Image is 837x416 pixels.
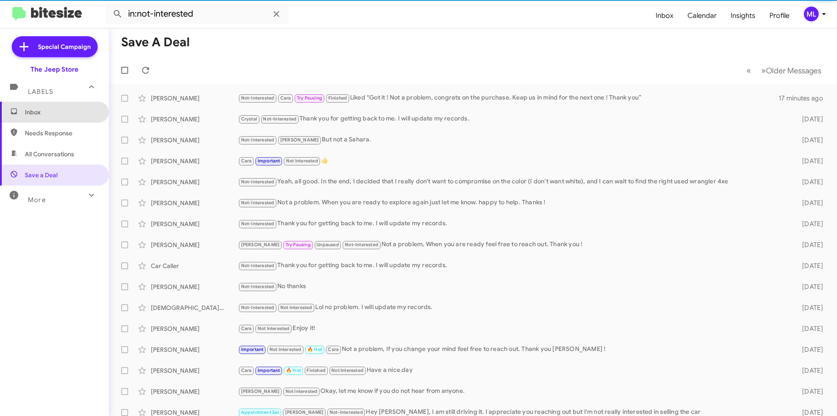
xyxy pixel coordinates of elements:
[258,158,280,164] span: Important
[238,219,788,229] div: Thank you for getting back to me. I will update my records.
[151,241,238,249] div: [PERSON_NAME]
[788,157,830,165] div: [DATE]
[241,409,279,415] span: Appointment Set
[741,62,756,79] button: Previous
[25,129,99,138] span: Needs Response
[38,42,91,51] span: Special Campaign
[151,387,238,396] div: [PERSON_NAME]
[151,220,238,228] div: [PERSON_NAME]
[285,409,324,415] span: [PERSON_NAME]
[241,158,252,164] span: Cara
[238,261,788,271] div: Thank you for getting back to me. I will update my records.
[238,93,779,103] div: Liked “Got it ! Not a problem, congrats on the purchase. Keep us in mind for the next one ! Thank...
[105,3,289,24] input: Search
[31,65,78,74] div: The Jeep Store
[286,368,301,373] span: 🔥 Hot
[788,115,830,124] div: [DATE]
[241,200,275,206] span: Not-Interested
[241,368,252,373] span: Cara
[241,284,275,289] span: Not-Interested
[263,116,296,122] span: Not-Interested
[151,303,238,312] div: [DEMOGRAPHIC_DATA][PERSON_NAME]
[331,368,364,373] span: Not Interested
[151,366,238,375] div: [PERSON_NAME]
[151,324,238,333] div: [PERSON_NAME]
[742,62,827,79] nav: Page navigation example
[756,62,827,79] button: Next
[306,368,326,373] span: Finished
[680,3,724,28] a: Calendar
[241,263,275,268] span: Not-Interested
[280,95,291,101] span: Cara
[345,242,378,248] span: Not-Interested
[238,198,788,208] div: Not a problem. When you are ready to explore again just let me know. happy to help. Thanks !
[238,323,788,333] div: Enjoy it!
[241,137,275,143] span: Not-Interested
[286,242,311,248] span: Try Pausing
[238,114,788,124] div: Thank you for getting back to me. I will update my records.
[788,136,830,144] div: [DATE]
[280,305,313,310] span: Not Interested
[238,177,788,187] div: Yeah, all good. In the end, I decided that I really don't want to compromise on the color (I don'...
[307,347,322,352] span: 🔥 Hot
[241,95,275,101] span: Not-Interested
[788,345,830,354] div: [DATE]
[788,366,830,375] div: [DATE]
[280,137,319,143] span: [PERSON_NAME]
[328,95,347,101] span: Finished
[28,196,46,204] span: More
[241,347,264,352] span: Important
[330,409,363,415] span: Not-Interested
[151,199,238,207] div: [PERSON_NAME]
[779,94,830,103] div: 17 minutes ago
[151,115,238,124] div: [PERSON_NAME]
[746,65,751,76] span: «
[238,240,788,250] div: Not a problem, When you are ready feel free to reach out. Thank you !
[151,282,238,291] div: [PERSON_NAME]
[286,158,318,164] span: Not Interested
[761,65,766,76] span: »
[28,88,53,96] span: Labels
[25,108,99,117] span: Inbox
[788,220,830,228] div: [DATE]
[238,386,788,396] div: Okay, let me know if you do not hear from anyone.
[788,241,830,249] div: [DATE]
[238,135,788,145] div: But not a Sahara.
[766,66,821,76] span: Older Messages
[121,35,190,49] h1: Save a Deal
[151,178,238,186] div: [PERSON_NAME]
[238,156,788,166] div: 👍
[238,365,788,375] div: Have a nice day
[25,150,74,158] span: All Conversations
[241,221,275,227] span: Not-Interested
[241,326,252,331] span: Cara
[724,3,762,28] a: Insights
[12,36,98,57] a: Special Campaign
[788,199,830,207] div: [DATE]
[269,347,302,352] span: Not Interested
[151,261,238,270] div: Car Caller
[804,7,819,21] div: ML
[649,3,680,28] span: Inbox
[788,387,830,396] div: [DATE]
[788,324,830,333] div: [DATE]
[241,116,257,122] span: Crystal
[241,179,275,185] span: Not-Interested
[238,303,788,313] div: Lol no problem. I will update my records.
[151,136,238,144] div: [PERSON_NAME]
[762,3,796,28] a: Profile
[241,305,275,310] span: Not-Interested
[151,157,238,165] div: [PERSON_NAME]
[151,345,238,354] div: [PERSON_NAME]
[258,368,280,373] span: Important
[796,7,827,21] button: ML
[241,242,280,248] span: [PERSON_NAME]
[238,282,788,292] div: No thanks
[25,171,58,179] span: Save a Deal
[788,261,830,270] div: [DATE]
[297,95,322,101] span: Try Pausing
[788,178,830,186] div: [DATE]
